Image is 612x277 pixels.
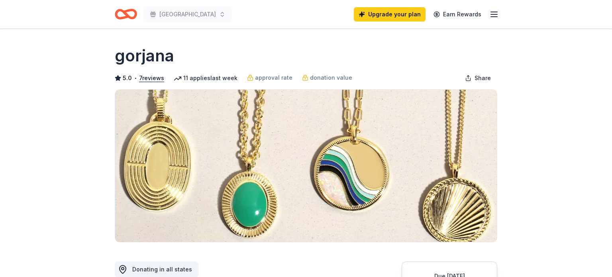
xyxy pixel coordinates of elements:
[475,73,491,83] span: Share
[115,5,137,24] a: Home
[310,73,352,83] span: donation value
[134,75,137,81] span: •
[143,6,232,22] button: [GEOGRAPHIC_DATA]
[255,73,292,83] span: approval rate
[159,10,216,19] span: [GEOGRAPHIC_DATA]
[115,90,497,242] img: Image for gorjana
[429,7,486,22] a: Earn Rewards
[139,73,164,83] button: 7reviews
[459,70,497,86] button: Share
[302,73,352,83] a: donation value
[354,7,426,22] a: Upgrade your plan
[115,45,174,67] h1: gorjana
[247,73,292,83] a: approval rate
[132,266,192,273] span: Donating in all states
[174,73,237,83] div: 11 applies last week
[123,73,132,83] span: 5.0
